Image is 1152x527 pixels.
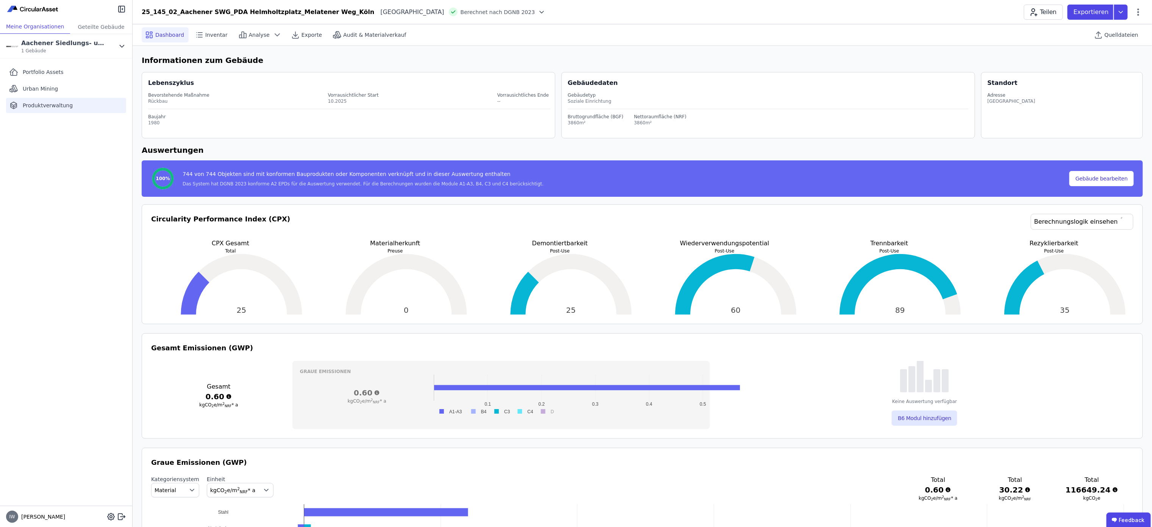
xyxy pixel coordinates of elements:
h3: Gesamt Emissionen (GWP) [151,343,1133,353]
div: 10.2025 [328,98,379,104]
p: Preuse [316,248,475,254]
img: Aachener Siedlungs- und Wohnungsgesellschaft mbH [6,40,18,52]
div: Vorrausichtliches Ende [497,92,549,98]
p: Trennbarkeit [810,239,969,248]
h3: Graue Emissionen [300,369,702,375]
div: Lebenszyklus [148,78,194,88]
div: 1980 [148,120,550,126]
sub: 2 [360,400,362,404]
sub: NRF [373,400,380,404]
span: kgCO e/m * a [919,496,957,501]
p: CPX Gesamt [151,239,310,248]
div: Gebäudetyp [568,92,969,98]
div: Soziale Einrichtung [568,98,969,104]
sub: 2 [931,497,933,501]
button: Material [151,483,199,497]
span: Portfolio Assets [23,68,64,76]
div: Adresse [988,92,1035,98]
h3: 30.22 [989,485,1041,495]
div: Keine Auswertung verfügbar [892,398,957,405]
span: Exporte [302,31,322,39]
sub: 2 [225,489,227,494]
sup: 2 [222,402,225,406]
h3: 116649.24 [1066,485,1118,495]
p: Total [151,248,310,254]
p: Wiederverwendungspotential [646,239,804,248]
sub: 2 [212,404,214,408]
span: kgCO e [1083,496,1101,501]
h3: Gesamt [151,382,286,391]
img: empty-state [900,361,949,392]
span: [PERSON_NAME] [18,513,65,521]
p: Post-Use [646,248,804,254]
sub: NRF [225,404,231,408]
span: kgCO e/m * a [199,402,238,408]
sup: 2 [237,486,240,491]
p: Post-Use [975,248,1133,254]
span: 100% [156,176,170,182]
span: kgCO e/m * a [348,398,386,404]
div: Nettoraumfläche (NRF) [634,114,687,120]
p: Demontiertbarkeit [481,239,639,248]
h3: Total [1066,475,1118,485]
div: Standort [988,78,1018,88]
div: Bruttogrundfläche (BGF) [568,114,624,120]
p: Exportieren [1074,8,1110,17]
sup: 2 [942,495,944,499]
div: 3860m² [568,120,624,126]
p: Materialherkunft [316,239,475,248]
h6: Informationen zum Gebäude [142,55,1143,66]
div: Das System hat DGNB 2023 konforme A2 EPDs für die Auswertung verwendet. Für die Berechnungen wurd... [183,181,544,187]
label: Kategoriensystem [151,475,199,483]
span: Urban Mining [23,85,58,93]
div: Rückbau [148,98,209,104]
div: Vorrausichtlicher Start [328,92,379,98]
sub: 2 [1011,497,1013,501]
button: Teilen [1024,5,1063,20]
h3: 0.60 [300,387,434,398]
sup: 2 [371,398,373,402]
h3: Total [989,475,1041,485]
sub: NRF [944,497,951,501]
span: IW [9,514,15,519]
div: Geteilte Gebäude [70,20,132,34]
h3: Circularity Performance Index (CPX) [151,214,290,239]
span: Analyse [249,31,270,39]
div: Baujahr [148,114,550,120]
h6: Auswertungen [142,144,1143,156]
span: 1 Gebäude [21,48,108,54]
h3: 0.60 [151,391,286,402]
div: -- [497,98,549,104]
button: Gebäude bearbeiten [1069,171,1134,186]
span: Inventar [205,31,228,39]
div: Bevorstehende Maßnahme [148,92,209,98]
a: Berechnungslogik einsehen [1031,214,1133,230]
p: Rezyklierbarkeit [975,239,1133,248]
button: B6 Modul hinzufügen [892,411,957,426]
div: 3860m² [634,120,687,126]
p: Post-Use [481,248,639,254]
sub: 2 [1096,497,1098,501]
span: Produktverwaltung [23,102,73,109]
button: kgCO2e/m2NRF* a [207,483,274,497]
h3: Total [912,475,964,485]
span: kgCO e/m [999,496,1031,501]
h3: Graue Emissionen (GWP) [151,457,1133,468]
sub: NRF [240,489,248,494]
span: Quelldateien [1105,31,1138,39]
span: kgCO e/m * a [210,487,255,493]
div: [GEOGRAPHIC_DATA] [988,98,1035,104]
label: Einheit [207,475,274,483]
span: Audit & Materialverkauf [343,31,406,39]
span: Dashboard [155,31,184,39]
div: Aachener Siedlungs- und Wohnungsgesellschaft mbH [21,39,108,48]
div: [GEOGRAPHIC_DATA] [374,8,444,17]
div: 744 von 744 Objekten sind mit konformen Bauprodukten oder Komponenten verknüpft und in dieser Aus... [183,170,544,181]
div: Gebäudedaten [568,78,975,88]
h3: 0.60 [912,485,964,495]
span: Berechnet nach DGNB 2023 [461,8,535,16]
span: Material [155,486,176,494]
div: 25_145_02_Aachener SWG_PDA Helmholtzplatz_Melatener Weg_Köln [142,8,374,17]
sup: 2 [1022,495,1024,499]
p: Post-Use [810,248,969,254]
